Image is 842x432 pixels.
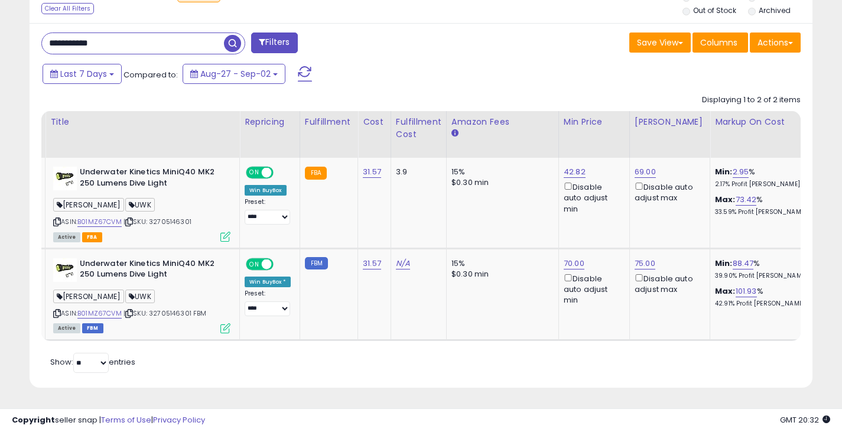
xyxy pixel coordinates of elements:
[715,208,813,216] p: 33.59% Profit [PERSON_NAME]
[715,180,813,189] p: 2.17% Profit [PERSON_NAME]
[693,5,736,15] label: Out of Stock
[451,116,554,128] div: Amazon Fees
[305,116,353,128] div: Fulfillment
[60,68,107,80] span: Last 7 Days
[710,111,823,158] th: The percentage added to the cost of goods (COGS) that forms the calculator for Min & Max prices.
[715,258,733,269] b: Min:
[693,33,748,53] button: Columns
[245,185,287,196] div: Win BuyBox
[715,116,817,128] div: Markup on Cost
[564,166,586,178] a: 42.82
[53,232,80,242] span: All listings currently available for purchase on Amazon
[715,194,813,216] div: %
[715,167,813,189] div: %
[564,180,620,215] div: Disable auto adjust min
[363,166,381,178] a: 31.57
[200,68,271,80] span: Aug-27 - Sep-02
[635,258,655,269] a: 75.00
[635,180,701,203] div: Disable auto adjust max
[396,167,437,177] div: 3.9
[715,272,813,280] p: 39.90% Profit [PERSON_NAME]
[123,308,207,318] span: | SKU: 32705146301 FBM
[272,259,291,269] span: OFF
[125,290,155,303] span: UWK
[251,33,297,53] button: Filters
[715,286,813,308] div: %
[363,258,381,269] a: 31.57
[247,259,262,269] span: ON
[396,116,441,141] div: Fulfillment Cost
[635,272,701,295] div: Disable auto adjust max
[700,37,737,48] span: Columns
[53,167,230,241] div: ASIN:
[41,3,94,14] div: Clear All Filters
[629,33,691,53] button: Save View
[733,166,749,178] a: 2.95
[123,217,191,226] span: | SKU: 32705146301
[245,290,291,316] div: Preset:
[733,258,754,269] a: 88.47
[153,414,205,425] a: Privacy Policy
[635,166,656,178] a: 69.00
[183,64,285,84] button: Aug-27 - Sep-02
[123,69,178,80] span: Compared to:
[53,258,230,332] div: ASIN:
[305,167,327,180] small: FBA
[247,168,262,178] span: ON
[101,414,151,425] a: Terms of Use
[272,168,291,178] span: OFF
[50,116,235,128] div: Title
[43,64,122,84] button: Last 7 Days
[564,116,625,128] div: Min Price
[80,258,223,283] b: Underwater Kinetics MiniQ40 MK2 250 Lumens Dive Light
[77,308,122,319] a: B01MZ67CVM
[125,198,155,212] span: UWK
[396,258,410,269] a: N/A
[50,356,135,368] span: Show: entries
[53,323,80,333] span: All listings currently available for purchase on Amazon
[82,232,102,242] span: FBA
[53,258,77,282] img: 41G5Zz0WUNL._SL40_.jpg
[736,285,757,297] a: 101.93
[53,198,124,212] span: [PERSON_NAME]
[305,257,328,269] small: FBM
[82,323,103,333] span: FBM
[780,414,830,425] span: 2025-09-10 20:32 GMT
[451,177,550,188] div: $0.30 min
[12,414,55,425] strong: Copyright
[702,95,801,106] div: Displaying 1 to 2 of 2 items
[750,33,801,53] button: Actions
[80,167,223,191] b: Underwater Kinetics MiniQ40 MK2 250 Lumens Dive Light
[715,258,813,280] div: %
[53,167,77,190] img: 41G5Zz0WUNL._SL40_.jpg
[736,194,757,206] a: 73.42
[451,167,550,177] div: 15%
[53,290,124,303] span: [PERSON_NAME]
[715,194,736,205] b: Max:
[451,258,550,269] div: 15%
[77,217,122,227] a: B01MZ67CVM
[245,198,291,225] div: Preset:
[245,116,295,128] div: Repricing
[564,258,584,269] a: 70.00
[12,415,205,426] div: seller snap | |
[759,5,791,15] label: Archived
[363,116,386,128] div: Cost
[715,300,813,308] p: 42.91% Profit [PERSON_NAME]
[564,272,620,306] div: Disable auto adjust min
[715,166,733,177] b: Min:
[451,128,459,139] small: Amazon Fees.
[245,277,291,287] div: Win BuyBox *
[715,285,736,297] b: Max:
[451,269,550,280] div: $0.30 min
[635,116,705,128] div: [PERSON_NAME]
